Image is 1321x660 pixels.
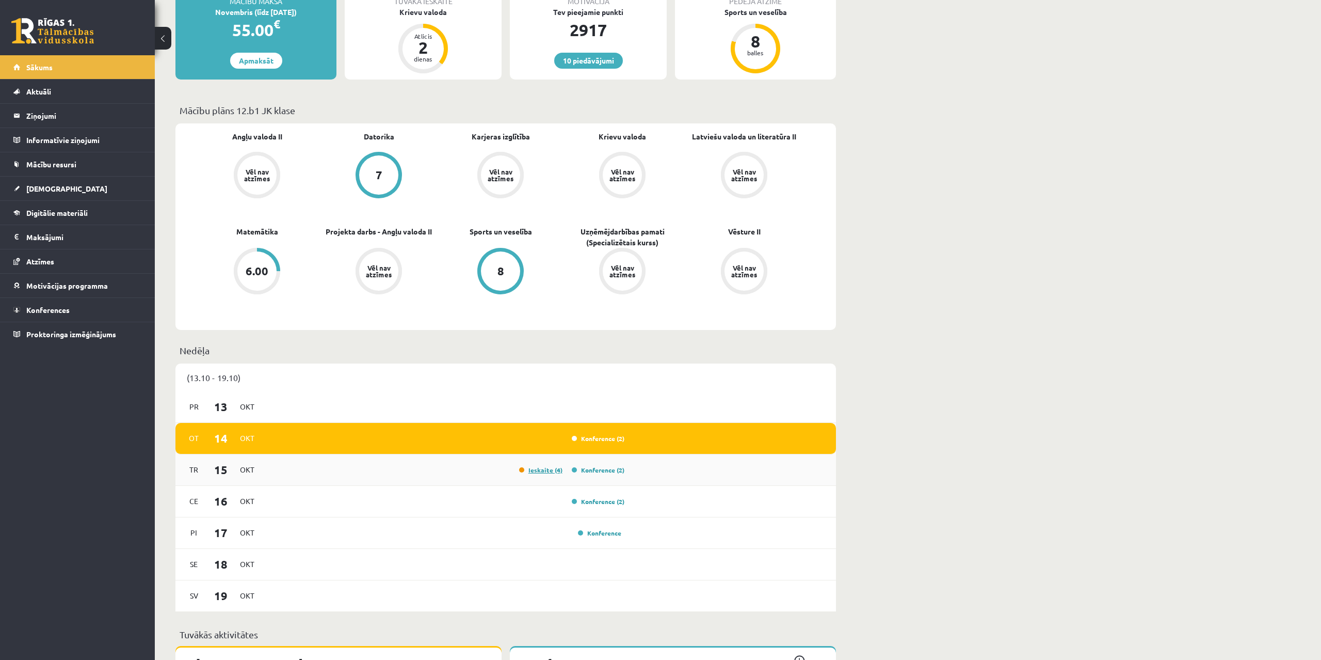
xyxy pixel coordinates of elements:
div: 8 [740,33,771,50]
p: Nedēļa [180,343,832,357]
span: Ce [183,493,205,509]
div: Atlicis [408,33,439,39]
div: Vēl nav atzīmes [486,168,515,182]
a: [DEMOGRAPHIC_DATA] [13,177,142,200]
a: Matemātika [236,226,278,237]
a: Vēl nav atzīmes [683,152,805,200]
span: 15 [205,461,237,478]
div: dienas [408,56,439,62]
a: Ieskaite (4) [519,466,562,474]
div: 6.00 [246,265,268,277]
a: Vēl nav atzīmes [561,248,683,296]
span: Aktuāli [26,87,51,96]
span: Sv [183,588,205,604]
a: Maksājumi [13,225,142,249]
span: 13 [205,398,237,415]
a: Latviešu valoda un literatūra II [692,131,796,142]
span: [DEMOGRAPHIC_DATA] [26,184,107,193]
a: Atzīmes [13,249,142,273]
div: Krievu valoda [345,7,502,18]
a: Konference (2) [572,497,624,506]
a: Rīgas 1. Tālmācības vidusskola [11,18,94,44]
span: Mācību resursi [26,160,76,169]
legend: Maksājumi [26,225,142,249]
span: 16 [205,493,237,510]
div: 8 [497,265,504,277]
div: 2 [408,39,439,56]
div: balles [740,50,771,56]
span: Okt [236,462,258,478]
a: Konference (2) [572,466,624,474]
span: 18 [205,556,237,573]
span: Konferences [26,305,70,315]
div: 2917 [510,18,667,42]
div: Tev pieejamie punkti [510,7,667,18]
span: Proktoringa izmēģinājums [26,329,116,339]
span: Okt [236,399,258,415]
a: Vēl nav atzīmes [561,152,683,200]
a: Ziņojumi [13,104,142,128]
a: Motivācijas programma [13,274,142,297]
legend: Informatīvie ziņojumi [26,128,142,152]
p: Tuvākās aktivitātes [180,627,832,641]
span: Atzīmes [26,257,54,266]
span: € [273,17,280,32]
span: Okt [236,493,258,509]
a: Informatīvie ziņojumi [13,128,142,152]
div: Vēl nav atzīmes [364,264,393,278]
span: Okt [236,525,258,541]
div: Vēl nav atzīmes [243,168,271,182]
a: Krievu valoda [599,131,646,142]
a: Sports un veselība [470,226,532,237]
div: Vēl nav atzīmes [608,168,637,182]
div: Vēl nav atzīmes [730,264,759,278]
a: Konference [578,529,621,537]
span: 17 [205,524,237,541]
a: Digitālie materiāli [13,201,142,225]
span: Tr [183,462,205,478]
a: Sports un veselība 8 balles [675,7,836,75]
div: 55.00 [175,18,336,42]
span: Pi [183,525,205,541]
a: Vēl nav atzīmes [318,248,440,296]
a: Aktuāli [13,80,142,103]
div: Vēl nav atzīmes [730,168,759,182]
span: 14 [205,430,237,447]
a: Mācību resursi [13,152,142,176]
div: 7 [376,169,382,181]
span: Ot [183,430,205,446]
a: Konference (2) [572,434,624,443]
a: Angļu valoda II [232,131,282,142]
span: Okt [236,556,258,572]
span: Okt [236,430,258,446]
a: Vēl nav atzīmes [440,152,561,200]
a: Krievu valoda Atlicis 2 dienas [345,7,502,75]
a: Projekta darbs - Angļu valoda II [326,226,432,237]
a: Konferences [13,298,142,322]
a: Proktoringa izmēģinājums [13,322,142,346]
a: Apmaksāt [230,53,282,69]
span: Sākums [26,62,53,72]
span: Se [183,556,205,572]
a: 10 piedāvājumi [554,53,623,69]
a: Uzņēmējdarbības pamati (Specializētais kurss) [561,226,683,248]
span: Okt [236,588,258,604]
div: (13.10 - 19.10) [175,364,836,391]
div: Vēl nav atzīmes [608,264,637,278]
a: Vēl nav atzīmes [196,152,318,200]
a: Sākums [13,55,142,79]
legend: Ziņojumi [26,104,142,128]
span: Motivācijas programma [26,281,108,290]
div: Novembris (līdz [DATE]) [175,7,336,18]
p: Mācību plāns 12.b1 JK klase [180,103,832,117]
span: 19 [205,587,237,604]
a: 7 [318,152,440,200]
div: Sports un veselība [675,7,836,18]
a: Karjeras izglītība [472,131,530,142]
span: Digitālie materiāli [26,208,88,217]
a: 6.00 [196,248,318,296]
a: 8 [440,248,561,296]
a: Vēsture II [728,226,761,237]
span: Pr [183,399,205,415]
a: Vēl nav atzīmes [683,248,805,296]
